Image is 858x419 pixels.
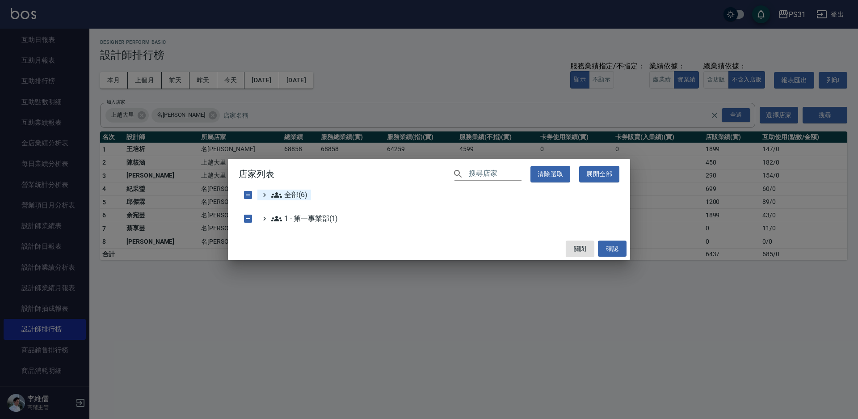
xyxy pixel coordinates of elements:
[271,190,307,200] span: 全部(6)
[469,168,522,181] input: 搜尋店家
[228,159,630,190] h2: 店家列表
[566,241,594,257] button: 關閉
[598,241,627,257] button: 確認
[530,166,571,182] button: 清除選取
[271,213,338,224] span: 1 - 第一事業部(1)
[579,166,619,182] button: 展開全部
